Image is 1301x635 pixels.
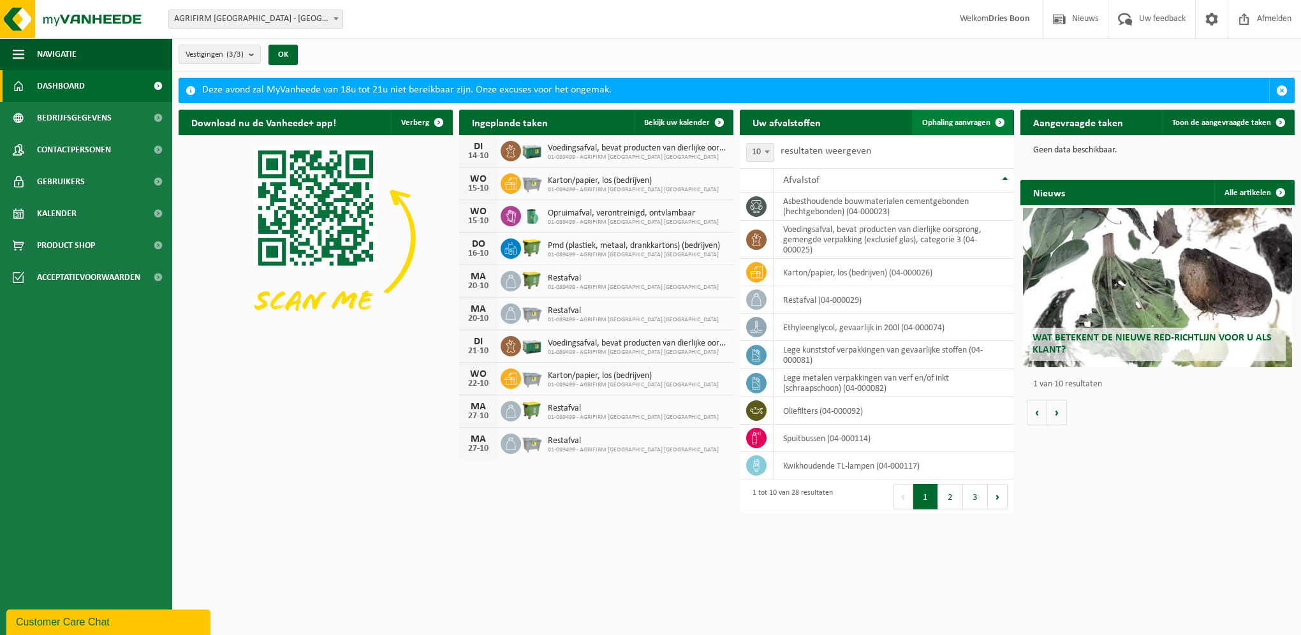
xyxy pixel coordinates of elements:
[169,10,342,28] span: AGRIFIRM BELGIUM - DRONGEN
[548,284,719,291] span: 01-089499 - AGRIFIRM [GEOGRAPHIC_DATA] [GEOGRAPHIC_DATA]
[521,139,543,161] img: PB-LB-0680-HPE-GN-01
[466,304,491,314] div: MA
[548,274,719,284] span: Restafval
[634,110,732,135] a: Bekijk uw kalender
[548,349,727,356] span: 01-089499 - AGRIFIRM [GEOGRAPHIC_DATA] [GEOGRAPHIC_DATA]
[37,166,85,198] span: Gebruikers
[548,381,719,389] span: 01-089499 - AGRIFIRM [GEOGRAPHIC_DATA] [GEOGRAPHIC_DATA]
[186,45,244,64] span: Vestigingen
[938,484,963,509] button: 2
[268,45,298,65] button: OK
[548,316,719,324] span: 01-089499 - AGRIFIRM [GEOGRAPHIC_DATA] [GEOGRAPHIC_DATA]
[37,134,111,166] span: Contactpersonen
[521,334,543,356] img: PB-LB-0680-HPE-GN-01
[746,483,833,511] div: 1 tot 10 van 28 resultaten
[202,78,1269,103] div: Deze avond zal MyVanheede van 18u tot 21u niet bereikbaar zijn. Onze excuses voor het ongemak.
[466,184,491,193] div: 15-10
[466,347,491,356] div: 21-10
[466,142,491,152] div: DI
[783,175,820,186] span: Afvalstof
[466,434,491,444] div: MA
[1020,110,1136,135] h2: Aangevraagde taken
[548,154,727,161] span: 01-089499 - AGRIFIRM [GEOGRAPHIC_DATA] [GEOGRAPHIC_DATA]
[989,14,1030,24] strong: Dries Boon
[781,146,871,156] label: resultaten weergeven
[1033,380,1288,389] p: 1 van 10 resultaten
[391,110,452,135] button: Verberg
[521,204,543,226] img: PB-OT-0200-MET-00-02
[774,341,1014,369] td: lege kunststof verpakkingen van gevaarlijke stoffen (04-000081)
[521,367,543,388] img: WB-2500-GAL-GY-01
[548,219,719,226] span: 01-089499 - AGRIFIRM [GEOGRAPHIC_DATA] [GEOGRAPHIC_DATA]
[466,402,491,412] div: MA
[644,119,710,127] span: Bekijk uw kalender
[774,397,1014,425] td: oliefilters (04-000092)
[466,444,491,453] div: 27-10
[548,371,719,381] span: Karton/papier, los (bedrijven)
[521,269,543,291] img: WB-1100-HPE-GN-50
[521,432,543,453] img: WB-2500-GAL-GY-01
[37,102,112,134] span: Bedrijfsgegevens
[548,446,719,454] span: 01-089499 - AGRIFIRM [GEOGRAPHIC_DATA] [GEOGRAPHIC_DATA]
[466,272,491,282] div: MA
[466,249,491,258] div: 16-10
[466,379,491,388] div: 22-10
[466,282,491,291] div: 20-10
[774,369,1014,397] td: lege metalen verpakkingen van verf en/of inkt (schraapschoon) (04-000082)
[548,208,719,219] span: Opruimafval, verontreinigd, ontvlambaar
[774,314,1014,341] td: ethyleenglycol, gevaarlijk in 200l (04-000074)
[548,306,719,316] span: Restafval
[521,237,543,258] img: WB-1100-HPE-GN-50
[774,221,1014,259] td: voedingsafval, bevat producten van dierlijke oorsprong, gemengde verpakking (exclusief glas), cat...
[548,143,727,154] span: Voedingsafval, bevat producten van dierlijke oorsprong, gemengde verpakking (exc...
[548,251,720,259] span: 01-089499 - AGRIFIRM [GEOGRAPHIC_DATA] [GEOGRAPHIC_DATA]
[988,484,1008,509] button: Next
[1047,400,1067,425] button: Volgende
[548,186,719,194] span: 01-089499 - AGRIFIRM [GEOGRAPHIC_DATA] [GEOGRAPHIC_DATA]
[1027,400,1047,425] button: Vorige
[774,425,1014,452] td: spuitbussen (04-000114)
[179,110,349,135] h2: Download nu de Vanheede+ app!
[179,135,453,341] img: Download de VHEPlus App
[747,143,774,161] span: 10
[774,286,1014,314] td: restafval (04-000029)
[37,261,140,293] span: Acceptatievoorwaarden
[168,10,343,29] span: AGRIFIRM BELGIUM - DRONGEN
[774,193,1014,221] td: asbesthoudende bouwmaterialen cementgebonden (hechtgebonden) (04-000023)
[1172,119,1271,127] span: Toon de aangevraagde taken
[1020,180,1078,205] h2: Nieuws
[1214,180,1293,205] a: Alle artikelen
[37,70,85,102] span: Dashboard
[548,241,720,251] span: Pmd (plastiek, metaal, drankkartons) (bedrijven)
[774,452,1014,479] td: kwikhoudende TL-lampen (04-000117)
[1033,146,1282,155] p: Geen data beschikbaar.
[466,337,491,347] div: DI
[963,484,988,509] button: 3
[466,207,491,217] div: WO
[37,198,77,230] span: Kalender
[893,484,913,509] button: Previous
[774,259,1014,286] td: karton/papier, los (bedrijven) (04-000026)
[740,110,834,135] h2: Uw afvalstoffen
[746,143,774,162] span: 10
[466,239,491,249] div: DO
[466,217,491,226] div: 15-10
[548,404,719,414] span: Restafval
[466,152,491,161] div: 14-10
[459,110,561,135] h2: Ingeplande taken
[1162,110,1293,135] a: Toon de aangevraagde taken
[922,119,990,127] span: Ophaling aanvragen
[6,607,213,635] iframe: chat widget
[226,50,244,59] count: (3/3)
[521,302,543,323] img: WB-2500-GAL-GY-01
[466,369,491,379] div: WO
[548,176,719,186] span: Karton/papier, los (bedrijven)
[179,45,261,64] button: Vestigingen(3/3)
[401,119,429,127] span: Verberg
[548,339,727,349] span: Voedingsafval, bevat producten van dierlijke oorsprong, gemengde verpakking (exc...
[1023,208,1291,367] a: Wat betekent de nieuwe RED-richtlijn voor u als klant?
[466,412,491,421] div: 27-10
[521,399,543,421] img: WB-1100-HPE-GN-50
[1033,333,1272,355] span: Wat betekent de nieuwe RED-richtlijn voor u als klant?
